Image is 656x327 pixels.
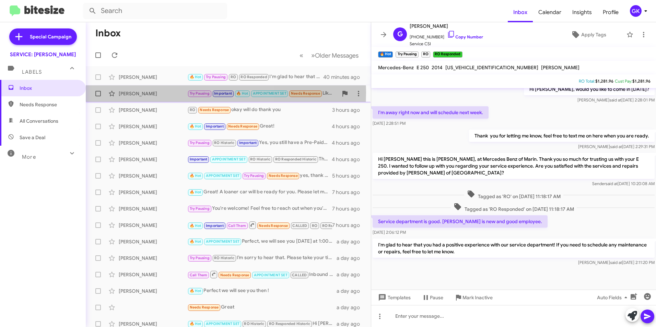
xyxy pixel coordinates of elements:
span: Older Messages [315,52,359,59]
span: 🔥 Hot [190,75,201,79]
div: [PERSON_NAME] [119,123,187,130]
div: [PERSON_NAME] [119,205,187,212]
div: GK [630,5,642,17]
span: More [22,154,36,160]
span: [PERSON_NAME] [541,64,579,71]
span: [PHONE_NUMBER] [410,30,483,40]
p: Thank you for letting me know, feel free to text me on here when you are ready. [469,130,655,142]
span: APPOINTMENT SET [206,322,239,326]
span: Auto Fields [597,291,630,304]
div: [PERSON_NAME] [119,288,187,294]
span: Needs Response [291,91,320,96]
span: 🔥 Hot [190,124,201,129]
span: said at [610,260,622,265]
span: APPOINTMENT SET [206,239,239,244]
span: Needs Response [269,173,298,178]
span: [PERSON_NAME] [DATE] 2:11:20 PM [578,260,655,265]
button: Auto Fields [591,291,635,304]
span: RO Responded Historic [275,157,316,161]
span: Special Campaign [30,33,71,40]
button: Apply Tags [553,28,623,41]
button: Previous [295,48,307,62]
span: APPOINTMENT SET [212,157,246,161]
span: 🔥 Hot [236,91,248,96]
p: I'm away right now and will schedule next week. [373,106,489,119]
p: I'm glad to hear that you had a positive experience with our service department! If you need to s... [373,239,655,258]
span: said at [609,97,621,102]
div: 3 hours ago [332,107,365,113]
a: Copy Number [447,34,483,39]
div: You're welcome! Feel free to reach out when you're ready to schedule your service. Have a great day! [187,205,332,213]
div: Inbound Call [187,270,337,279]
span: Tagged as 'RO' on [DATE] 11:18:17 AM [464,190,563,200]
nav: Page navigation example [296,48,363,62]
button: Templates [371,291,416,304]
div: Great! [187,122,332,130]
a: Inbox [508,2,533,22]
div: [PERSON_NAME] [119,90,187,97]
div: I'm glad to hear that you had a positive experience with our service department! If you need to s... [187,73,324,81]
span: Try Pausing [190,206,210,211]
span: Mercedes-Benz [378,64,414,71]
div: 5 hours ago [332,172,365,179]
span: Cust Pay: [615,78,632,84]
span: All Conversations [20,118,58,124]
span: RO Historic [214,141,234,145]
span: Try Pausing [190,91,210,96]
span: said at [606,181,618,186]
div: [PERSON_NAME] [119,271,187,278]
p: Hi [PERSON_NAME], would you like to come in [DATE]? [524,83,655,95]
div: Great! A loaner car will be ready for you. Please let me know what time works best for you! [187,188,332,196]
div: Yes, you still have a Pre-Paid Maintenance service available for this visit. Let’s get this sched... [187,139,332,147]
span: APPOINTMENT SET [206,173,239,178]
span: Tagged as 'RO Responded' on [DATE] 11:18:17 AM [451,203,577,213]
a: Calendar [533,2,567,22]
a: Insights [567,2,597,22]
span: Important [214,91,232,96]
span: Needs Response [228,124,257,129]
div: [PERSON_NAME] [119,140,187,146]
small: Try Pausing [396,51,418,58]
span: $1,281.96 [595,78,613,84]
div: 7 hours ago [332,189,365,196]
a: Profile [597,2,624,22]
span: Needs Response [259,223,288,228]
span: RO [190,108,195,112]
span: said at [610,144,622,149]
button: Pause [416,291,449,304]
span: Mark Inactive [462,291,493,304]
button: Next [307,48,363,62]
span: Try Pausing [190,141,210,145]
p: Hi [PERSON_NAME] this is [PERSON_NAME], at Mercedes Benz of Marin. Thank you so much for trusting... [373,153,655,179]
span: RO Responded Historic [269,322,310,326]
span: 🔥 Hot [190,190,201,194]
span: Try Pausing [244,173,264,178]
a: Special Campaign [9,28,77,45]
span: Needs Response [190,305,219,310]
div: a day ago [337,304,365,311]
span: RO Historic [250,157,270,161]
span: RO Responded [241,75,267,79]
div: yes, thank you [187,172,332,180]
span: E 250 [417,64,429,71]
div: Perfect, we will see you [DATE] at 1:00pm :) [187,238,337,245]
small: RO Responded [433,51,462,58]
div: a day ago [337,288,365,294]
div: [PERSON_NAME] [119,156,187,163]
div: I’m sorry to hear that. Please take your time, and reach out when you're ready to schedule your s... [187,254,337,262]
div: SERVICE: [PERSON_NAME] [10,51,76,58]
div: [PERSON_NAME] [119,255,187,262]
span: RO Historic [244,322,264,326]
div: 40 minutes ago [324,74,365,81]
input: Search [83,3,227,19]
span: 🔥 Hot [190,223,201,228]
div: Thank you for letting me know! If you need any assistance in the future or want to schedule an ap... [187,155,332,163]
div: [PERSON_NAME] [119,74,187,81]
span: $1,281.96 [632,78,651,84]
span: Call Them [190,273,208,277]
div: 7 hours ago [332,205,365,212]
span: [US_VEHICLE_IDENTIFICATION_NUMBER] [445,64,538,71]
div: 7 hours ago [332,222,365,229]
